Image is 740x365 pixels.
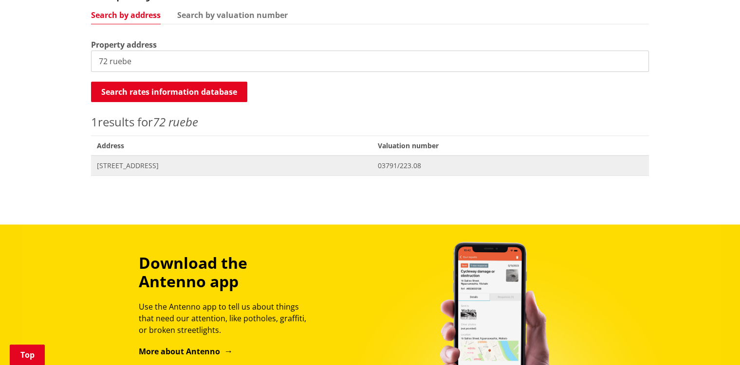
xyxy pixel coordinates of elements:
[695,324,730,359] iframe: Messenger Launcher
[10,345,45,365] a: Top
[91,136,372,156] span: Address
[91,113,649,131] p: results for
[378,161,643,171] span: 03791/223.08
[372,136,649,156] span: Valuation number
[91,156,649,175] a: [STREET_ADDRESS] 03791/223.08
[139,346,233,357] a: More about Antenno
[91,82,247,102] button: Search rates information database
[139,254,315,291] h3: Download the Antenno app
[91,11,161,19] a: Search by address
[177,11,288,19] a: Search by valuation number
[153,114,198,130] em: 72 ruebe
[91,114,98,130] span: 1
[91,39,157,51] label: Property address
[97,161,366,171] span: [STREET_ADDRESS]
[91,51,649,72] input: e.g. Duke Street NGARUAWAHIA
[139,301,315,336] p: Use the Antenno app to tell us about things that need our attention, like potholes, graffiti, or ...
